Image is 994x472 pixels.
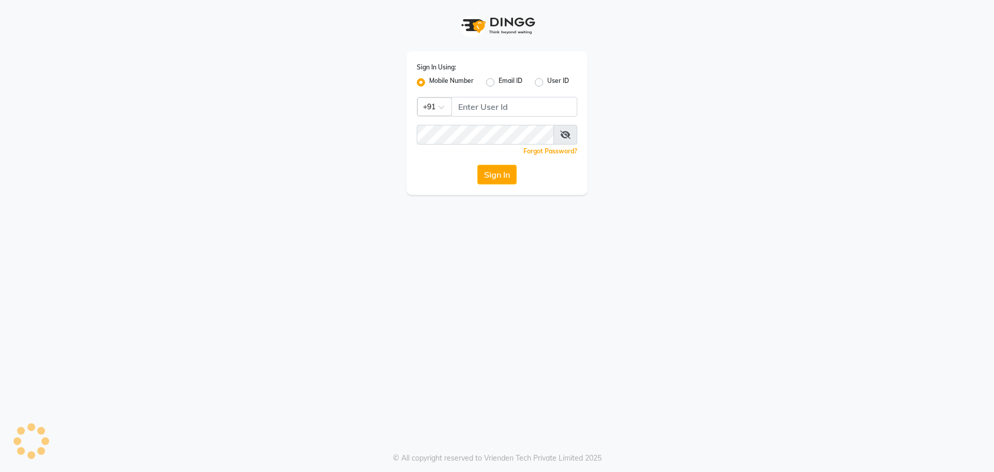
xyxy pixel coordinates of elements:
[547,76,569,89] label: User ID
[429,76,474,89] label: Mobile Number
[451,97,577,117] input: Username
[523,147,577,155] a: Forgot Password?
[456,10,538,41] img: logo1.svg
[499,76,522,89] label: Email ID
[417,125,554,145] input: Username
[417,63,456,72] label: Sign In Using:
[477,165,517,184] button: Sign In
